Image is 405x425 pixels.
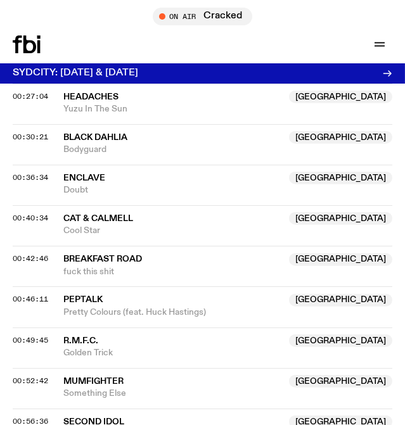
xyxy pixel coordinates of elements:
[63,144,392,156] span: Bodyguard
[13,296,48,303] button: 00:46:11
[63,214,133,223] span: Cat & Calmell
[63,295,103,304] span: PEPTALK
[13,213,48,223] span: 00:40:34
[289,253,392,266] span: [GEOGRAPHIC_DATA]
[63,174,105,182] span: Enclave
[13,294,48,304] span: 00:46:11
[13,134,48,141] button: 00:30:21
[13,172,48,182] span: 00:36:34
[13,253,48,263] span: 00:42:46
[63,225,392,237] span: Cool Star
[289,212,392,225] span: [GEOGRAPHIC_DATA]
[63,307,392,319] span: Pretty Colours (feat. Huck Hastings)
[13,132,48,142] span: 00:30:21
[13,91,48,101] span: 00:27:04
[63,184,392,196] span: Doubt
[13,376,48,386] span: 00:52:42
[63,133,127,142] span: Black Dahlia
[63,347,392,359] span: Golden Trick
[289,91,392,103] span: [GEOGRAPHIC_DATA]
[13,68,138,78] h3: SYDCITY: [DATE] & [DATE]
[13,335,48,345] span: 00:49:45
[13,377,48,384] button: 00:52:42
[13,174,48,181] button: 00:36:34
[63,255,142,263] span: Breakfast Road
[63,266,392,278] span: fuck this shit
[289,172,392,184] span: [GEOGRAPHIC_DATA]
[63,92,119,101] span: Headaches
[63,377,124,386] span: mumfighter
[289,294,392,307] span: [GEOGRAPHIC_DATA]
[63,388,392,400] span: Something Else
[13,215,48,222] button: 00:40:34
[13,418,48,425] button: 00:56:36
[13,337,48,344] button: 00:49:45
[63,103,392,115] span: Yuzu In The Sun
[13,255,48,262] button: 00:42:46
[63,336,98,345] span: R.M.F.C.
[13,93,48,100] button: 00:27:04
[289,334,392,347] span: [GEOGRAPHIC_DATA]
[153,8,252,25] button: On AirCracked
[289,375,392,388] span: [GEOGRAPHIC_DATA]
[289,131,392,144] span: [GEOGRAPHIC_DATA]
